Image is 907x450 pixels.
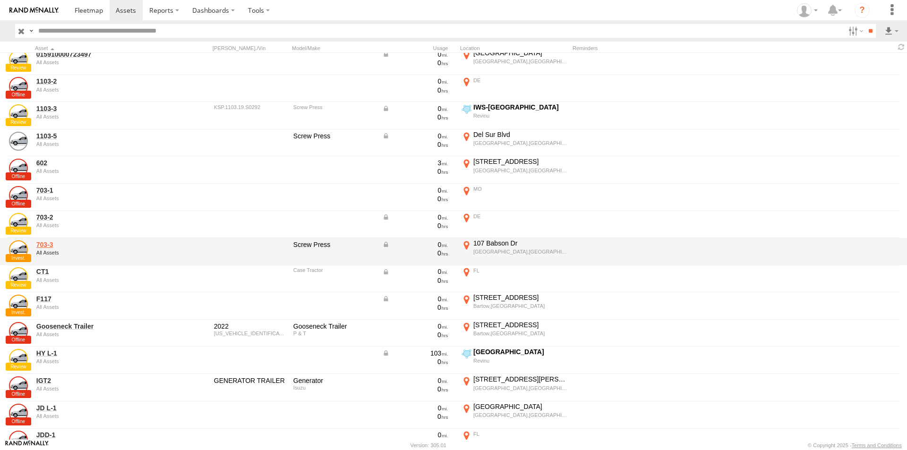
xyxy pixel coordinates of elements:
a: 703-2 [36,213,166,221]
a: View Asset Details [9,295,28,314]
div: 0 [382,404,448,412]
div: Dianna Love [794,3,821,17]
div: 0 [382,331,448,339]
div: 0 [382,86,448,94]
div: undefined [36,59,166,65]
a: Gooseneck Trailer [36,322,166,331]
div: undefined [36,386,166,391]
a: View Asset Details [9,159,28,178]
div: 0 [382,140,448,149]
div: Data from Vehicle CANbus [382,240,448,249]
div: 0 [382,77,448,85]
a: View Asset Details [9,213,28,232]
div: 0 [382,221,448,230]
div: undefined [36,277,166,283]
div: Screw Press [293,104,376,110]
label: Click to View Current Location [460,266,569,292]
div: Location [460,45,569,51]
div: Data from Vehicle CANbus [382,50,448,59]
label: Click to View Current Location [460,239,569,264]
a: 1103-2 [36,77,166,85]
a: View Asset Details [9,267,28,286]
div: 0 [382,412,448,421]
div: 0 [382,385,448,393]
div: undefined [36,114,166,119]
div: 2022 [214,322,287,331]
i: ? [855,3,870,18]
div: Data from Vehicle CANbus [382,267,448,276]
label: Click to View Current Location [460,321,569,346]
div: 0 [382,113,448,121]
div: Screw Press [293,132,376,140]
a: 1103-5 [36,132,166,140]
div: [GEOGRAPHIC_DATA],[GEOGRAPHIC_DATA] [473,167,567,174]
label: Click to View Current Location [460,49,569,74]
div: Click to Sort [35,45,167,51]
div: [GEOGRAPHIC_DATA],[GEOGRAPHIC_DATA] [473,385,567,391]
div: Bartow,[GEOGRAPHIC_DATA] [473,303,567,309]
div: GENERATOR TRAILER [214,376,287,385]
div: 0 [382,167,448,176]
div: [STREET_ADDRESS] [473,157,567,166]
a: View Asset Details [9,186,28,205]
div: [PERSON_NAME]./Vin [213,45,288,51]
div: FL [473,267,567,274]
div: Gooseneck Trailer [293,322,376,331]
div: 0 [382,186,448,195]
div: 0 [382,376,448,385]
div: Bartow,[GEOGRAPHIC_DATA] [473,330,567,337]
div: 0 [382,59,448,67]
a: 015910000723497 [36,50,166,59]
div: Del Sur Blvd [473,130,567,139]
label: Click to View Current Location [460,185,569,210]
div: 107 Babson Dr [473,239,567,247]
div: Generator [293,376,376,385]
div: P & T [293,331,376,336]
div: [GEOGRAPHIC_DATA] [473,49,567,57]
a: Visit our Website [5,441,49,450]
a: View Asset Details [9,240,28,259]
a: View Asset Details [9,132,28,151]
label: Click to View Current Location [460,76,569,102]
div: undefined [36,222,166,228]
div: Data from Vehicle CANbus [382,349,448,357]
a: View Asset Details [9,404,28,423]
div: KSP.1103.19.S0292 [214,104,287,110]
div: Reminders [573,45,724,51]
div: Data from Vehicle CANbus [382,104,448,113]
a: Terms and Conditions [852,442,902,448]
label: Click to View Current Location [460,375,569,400]
div: undefined [36,168,166,174]
div: DE [473,77,567,84]
div: FL [473,431,567,437]
a: View Asset Details [9,322,28,341]
div: undefined [36,87,166,93]
a: HY L-1 [36,349,166,357]
img: rand-logo.svg [9,7,59,14]
label: Click to View Current Location [460,402,569,428]
div: undefined [36,195,166,201]
a: View Asset Details [9,77,28,96]
div: 3 [382,159,448,167]
a: 703-1 [36,186,166,195]
div: 0 [382,322,448,331]
div: © Copyright 2025 - [808,442,902,448]
label: Click to View Current Location [460,348,569,373]
div: Usage [381,45,456,51]
div: Data from Vehicle CANbus [382,295,448,303]
div: [STREET_ADDRESS][PERSON_NAME] [473,375,567,383]
div: Screw Press [293,240,376,249]
label: Click to View Current Location [460,157,569,183]
label: Click to View Current Location [460,293,569,319]
div: undefined [36,304,166,310]
a: 703-3 [36,240,166,249]
div: 0 [382,440,448,448]
div: undefined [36,250,166,255]
a: View Asset Details [9,104,28,123]
div: undefined [36,413,166,419]
a: 602 [36,159,166,167]
div: Data from Vehicle CANbus [382,213,448,221]
div: IWS-[GEOGRAPHIC_DATA] [473,103,567,111]
label: Search Query [27,24,35,38]
div: 0 [382,431,448,439]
